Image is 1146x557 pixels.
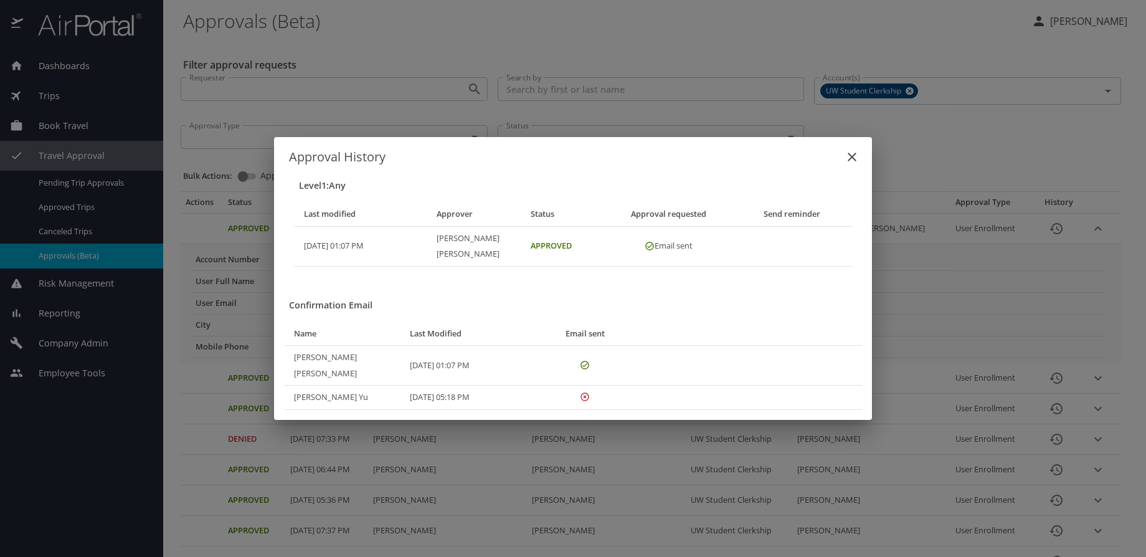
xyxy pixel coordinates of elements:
th: Approval requested [611,202,731,226]
th: Last modified [294,202,427,226]
td: Email sent [611,226,731,266]
h3: Confirmation Email [289,297,862,315]
td: Approved [521,226,611,266]
th: Last Modified [400,322,544,346]
button: close [837,142,867,172]
table: Confirmation email table [284,322,862,410]
th: Send reminder [732,202,852,226]
h6: Approval History [289,147,857,167]
th: [PERSON_NAME] [PERSON_NAME] [284,346,400,386]
th: [PERSON_NAME] Yu [284,386,400,410]
th: [PERSON_NAME] [PERSON_NAME] [427,226,521,266]
h3: Level 1 : Any [299,177,852,195]
td: [DATE] 01:07 PM [400,346,544,386]
th: Email sent [544,322,631,346]
th: Status [521,202,611,226]
td: [DATE] 01:07 PM [294,226,427,266]
th: Name [284,322,400,346]
td: [DATE] 05:18 PM [400,386,544,410]
th: Approver [427,202,521,226]
table: Approval history table [294,202,852,267]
